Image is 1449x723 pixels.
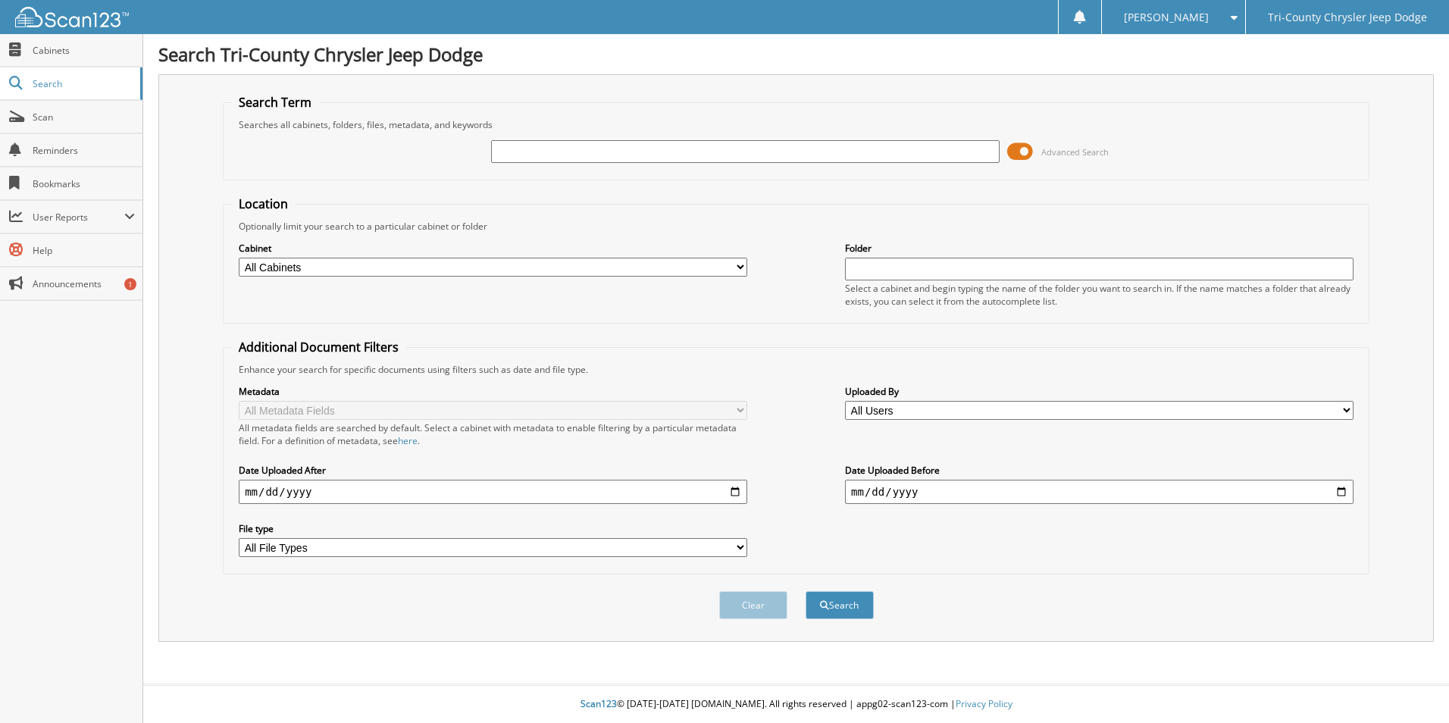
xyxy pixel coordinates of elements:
[239,242,747,255] label: Cabinet
[239,385,747,398] label: Metadata
[806,591,874,619] button: Search
[239,480,747,504] input: start
[845,480,1354,504] input: end
[239,522,747,535] label: File type
[231,118,1361,131] div: Searches all cabinets, folders, files, metadata, and keywords
[719,591,787,619] button: Clear
[239,464,747,477] label: Date Uploaded After
[1041,146,1109,158] span: Advanced Search
[398,434,418,447] a: here
[231,196,296,212] legend: Location
[231,220,1361,233] div: Optionally limit your search to a particular cabinet or folder
[33,77,133,90] span: Search
[33,44,135,57] span: Cabinets
[1373,650,1449,723] iframe: Chat Widget
[231,339,406,355] legend: Additional Document Filters
[845,464,1354,477] label: Date Uploaded Before
[33,111,135,124] span: Scan
[581,697,617,710] span: Scan123
[845,242,1354,255] label: Folder
[1268,13,1427,22] span: Tri-County Chrysler Jeep Dodge
[33,211,124,224] span: User Reports
[845,385,1354,398] label: Uploaded By
[33,244,135,257] span: Help
[956,697,1012,710] a: Privacy Policy
[15,7,129,27] img: scan123-logo-white.svg
[231,363,1361,376] div: Enhance your search for specific documents using filters such as date and file type.
[1124,13,1209,22] span: [PERSON_NAME]
[231,94,319,111] legend: Search Term
[33,144,135,157] span: Reminders
[143,686,1449,723] div: © [DATE]-[DATE] [DOMAIN_NAME]. All rights reserved | appg02-scan123-com |
[33,177,135,190] span: Bookmarks
[845,282,1354,308] div: Select a cabinet and begin typing the name of the folder you want to search in. If the name match...
[158,42,1434,67] h1: Search Tri-County Chrysler Jeep Dodge
[33,277,135,290] span: Announcements
[239,421,747,447] div: All metadata fields are searched by default. Select a cabinet with metadata to enable filtering b...
[124,278,136,290] div: 1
